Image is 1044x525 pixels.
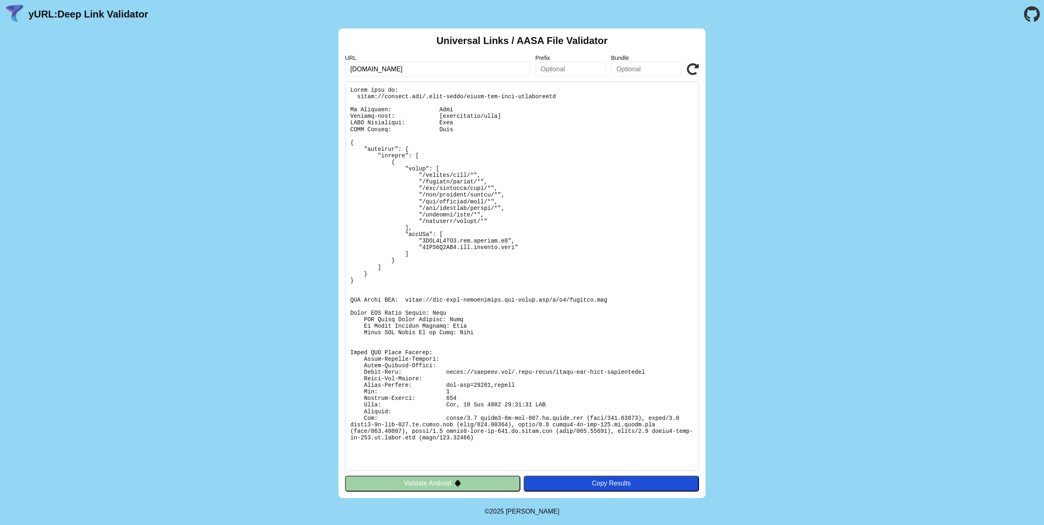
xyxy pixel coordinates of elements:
[454,480,461,487] img: droidIcon.svg
[29,9,148,20] a: yURL:Deep Link Validator
[4,4,25,25] img: yURL Logo
[506,508,560,515] a: Michael Ibragimchayev's Personal Site
[345,62,531,77] input: Required
[436,35,608,46] h2: Universal Links / AASA File Validator
[535,62,606,77] input: Optional
[524,476,699,491] button: Copy Results
[345,55,531,61] label: URL
[611,62,682,77] input: Optional
[345,82,699,471] pre: Lorem ipsu do: sitam://consect.adi/.elit-seddo/eiusm-tem-inci-utlaboreetd Ma Aliquaen: Admi Venia...
[484,498,559,525] footer: ©
[528,480,695,487] div: Copy Results
[535,55,606,61] label: Prefix
[489,508,504,515] span: 2025
[611,55,682,61] label: Bundle
[345,476,520,491] button: Validate Android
